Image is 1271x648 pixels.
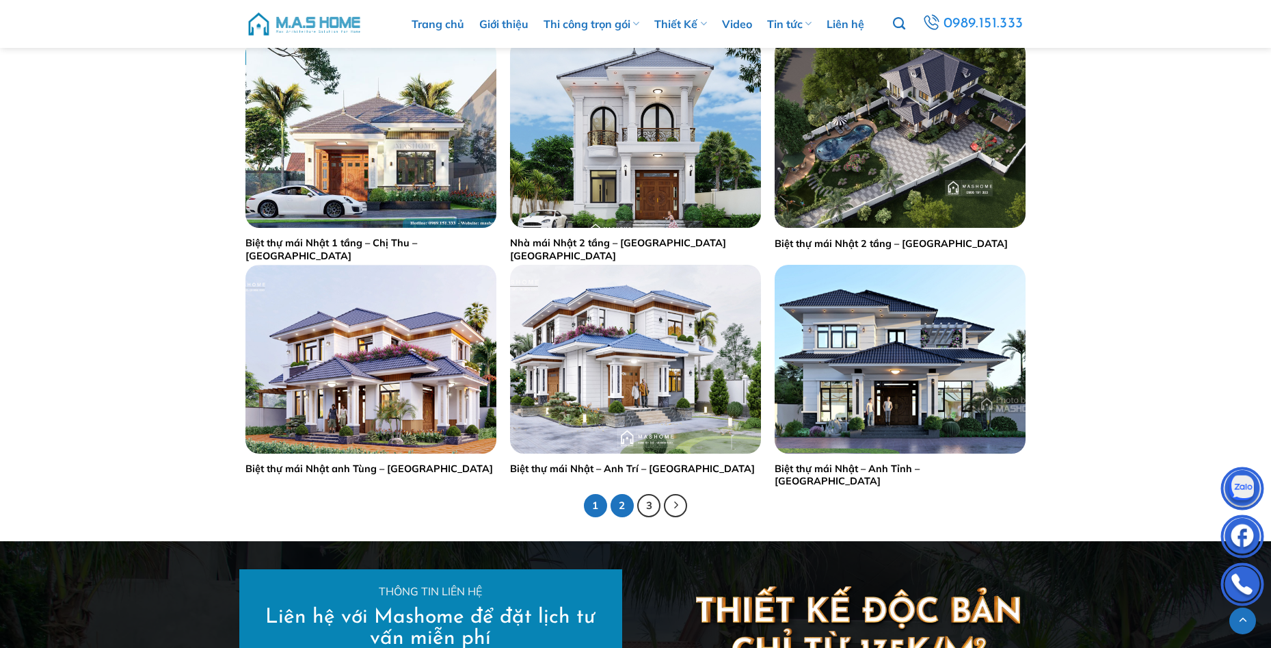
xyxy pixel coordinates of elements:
img: Biệt thự mái Nhật - Anh Tỉnh – Thái Bình [775,265,1026,453]
span: 1 [584,494,607,517]
img: Phone [1222,566,1263,607]
a: Biệt thự mái Nhật – Anh Trí – [GEOGRAPHIC_DATA] [510,463,755,476]
a: Trang chủ [412,3,464,44]
a: 0989.151.333 [918,11,1028,37]
img: Facebook [1222,518,1263,559]
img: Biệt thự mái Nhật anh Tùng - Hưng Yên [245,265,496,453]
a: Biệt thự mái Nhật anh Tùng – [GEOGRAPHIC_DATA] [245,463,493,476]
a: Thiết Kế [654,3,706,44]
a: Nhà mái Nhật 2 tầng – [GEOGRAPHIC_DATA] [GEOGRAPHIC_DATA] [510,237,761,262]
img: Biệt thự mái nhật 2 tầng nhà chị Lý EcoPark [775,40,1026,228]
a: Thi công trọn gói [544,3,639,44]
span: 0989.151.333 [941,12,1026,36]
a: Biệt thự mái Nhật 2 tầng – [GEOGRAPHIC_DATA] [775,237,1008,250]
p: Thông tin liên hệ [259,583,601,601]
a: Biệt thự mái Nhật – Anh Tỉnh – [GEOGRAPHIC_DATA] [775,463,1026,488]
img: Biệt thự mái Nhật - Anh Trí - Hòa Bình [510,265,761,453]
a: Video [722,3,752,44]
img: biet-thu-mai-nhat-1-tang-chi-thu-thanh-hoa [245,40,496,228]
img: M.A.S HOME – Tổng Thầu Thiết Kế Và Xây Nhà Trọn Gói [246,3,362,44]
a: Lên đầu trang [1229,608,1256,634]
a: Giới thiệu [479,3,529,44]
a: 2 [611,494,634,517]
a: 3 [637,494,660,517]
a: Biệt thự mái Nhật 1 tầng – Chị Thu – [GEOGRAPHIC_DATA] [245,237,496,262]
a: Tìm kiếm [893,10,905,38]
a: Liên hệ [827,3,864,44]
img: Nhà mái Nhật 2 tầng - Chú Định Hải Phòng [510,40,761,228]
a: Tin tức [767,3,812,44]
img: Zalo [1222,470,1263,511]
